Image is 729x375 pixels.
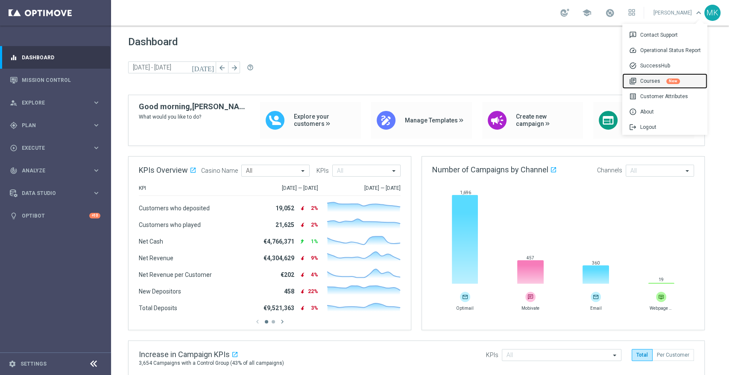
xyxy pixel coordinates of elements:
div: Logout [622,119,707,135]
div: Plan [10,122,92,129]
div: New [666,78,680,84]
button: track_changes Analyze keyboard_arrow_right [9,167,101,174]
i: keyboard_arrow_right [92,189,100,197]
button: Mission Control [9,77,101,84]
i: lightbulb [10,212,18,220]
a: task_altSuccessHub [622,58,707,73]
div: Analyze [10,167,92,174]
a: Optibot [22,204,89,227]
button: Data Studio keyboard_arrow_right [9,190,101,197]
span: logout [629,123,640,131]
a: logoutLogout [622,119,707,135]
button: person_search Explore keyboard_arrow_right [9,99,101,106]
div: Customer Attributes [622,89,707,104]
i: keyboard_arrow_right [92,99,100,107]
div: About [622,104,707,119]
span: Explore [22,100,92,105]
i: keyboard_arrow_right [92,144,100,152]
div: Contact Support [622,27,707,43]
div: Explore [10,99,92,107]
div: Courses [622,73,707,89]
span: library_books [629,77,640,85]
span: Analyze [22,168,92,173]
i: track_changes [10,167,18,174]
a: [PERSON_NAME]keyboard_arrow_down 3pContact Support speedOperational Status Report task_altSuccess... [653,6,704,19]
button: gps_fixed Plan keyboard_arrow_right [9,122,101,129]
a: Settings [20,361,47,366]
a: Dashboard [22,46,100,69]
span: task_alt [629,62,640,70]
button: play_circle_outline Execute keyboard_arrow_right [9,145,101,151]
i: person_search [10,99,18,107]
i: play_circle_outline [10,144,18,152]
div: Execute [10,144,92,152]
a: library_booksCoursesNew [622,73,707,89]
i: equalizer [10,54,18,61]
a: Mission Control [22,69,100,91]
span: speed [629,47,640,54]
span: school [582,8,591,17]
span: Execute [22,145,92,151]
span: Plan [22,123,92,128]
a: speedOperational Status Report [622,43,707,58]
i: keyboard_arrow_right [92,121,100,129]
div: Operational Status Report [622,43,707,58]
i: gps_fixed [10,122,18,129]
span: Data Studio [22,191,92,196]
div: Optibot [10,204,100,227]
div: +10 [89,213,100,218]
button: lightbulb Optibot +10 [9,212,101,219]
i: keyboard_arrow_right [92,166,100,174]
div: Data Studio [10,189,92,197]
span: 3p [629,31,640,39]
i: settings [9,360,16,368]
div: Dashboard [10,46,100,69]
span: keyboard_arrow_down [694,8,703,17]
button: equalizer Dashboard [9,54,101,61]
span: info [629,108,640,116]
div: MK [704,5,720,21]
a: list_altCustomer Attributes [622,89,707,104]
a: infoAbout [622,104,707,119]
div: SuccessHub [622,58,707,73]
div: Mission Control [10,69,100,91]
a: 3pContact Support [622,27,707,43]
span: list_alt [629,93,640,100]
